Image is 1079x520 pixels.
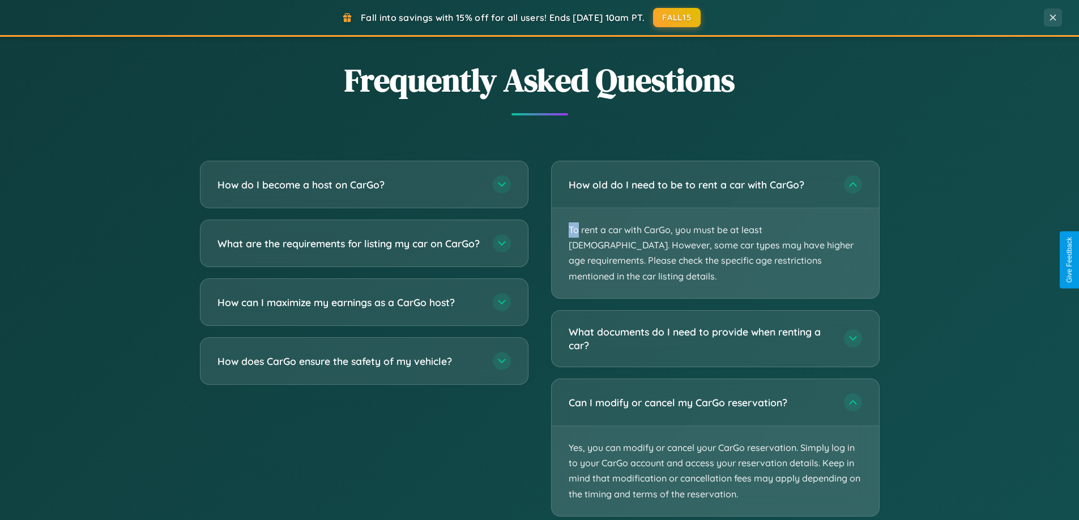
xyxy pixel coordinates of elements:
h3: Can I modify or cancel my CarGo reservation? [569,396,833,410]
h3: What are the requirements for listing my car on CarGo? [217,237,481,251]
h3: How old do I need to be to rent a car with CarGo? [569,178,833,192]
h3: What documents do I need to provide when renting a car? [569,325,833,353]
span: Fall into savings with 15% off for all users! Ends [DATE] 10am PT. [361,12,645,23]
h3: How can I maximize my earnings as a CarGo host? [217,295,481,310]
p: To rent a car with CarGo, you must be at least [DEMOGRAPHIC_DATA]. However, some car types may ha... [552,208,879,298]
button: FALL15 [653,8,701,27]
h3: How does CarGo ensure the safety of my vehicle? [217,354,481,368]
div: Give Feedback [1065,237,1073,283]
h3: How do I become a host on CarGo? [217,178,481,192]
h2: Frequently Asked Questions [200,58,880,102]
p: Yes, you can modify or cancel your CarGo reservation. Simply log in to your CarGo account and acc... [552,426,879,516]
